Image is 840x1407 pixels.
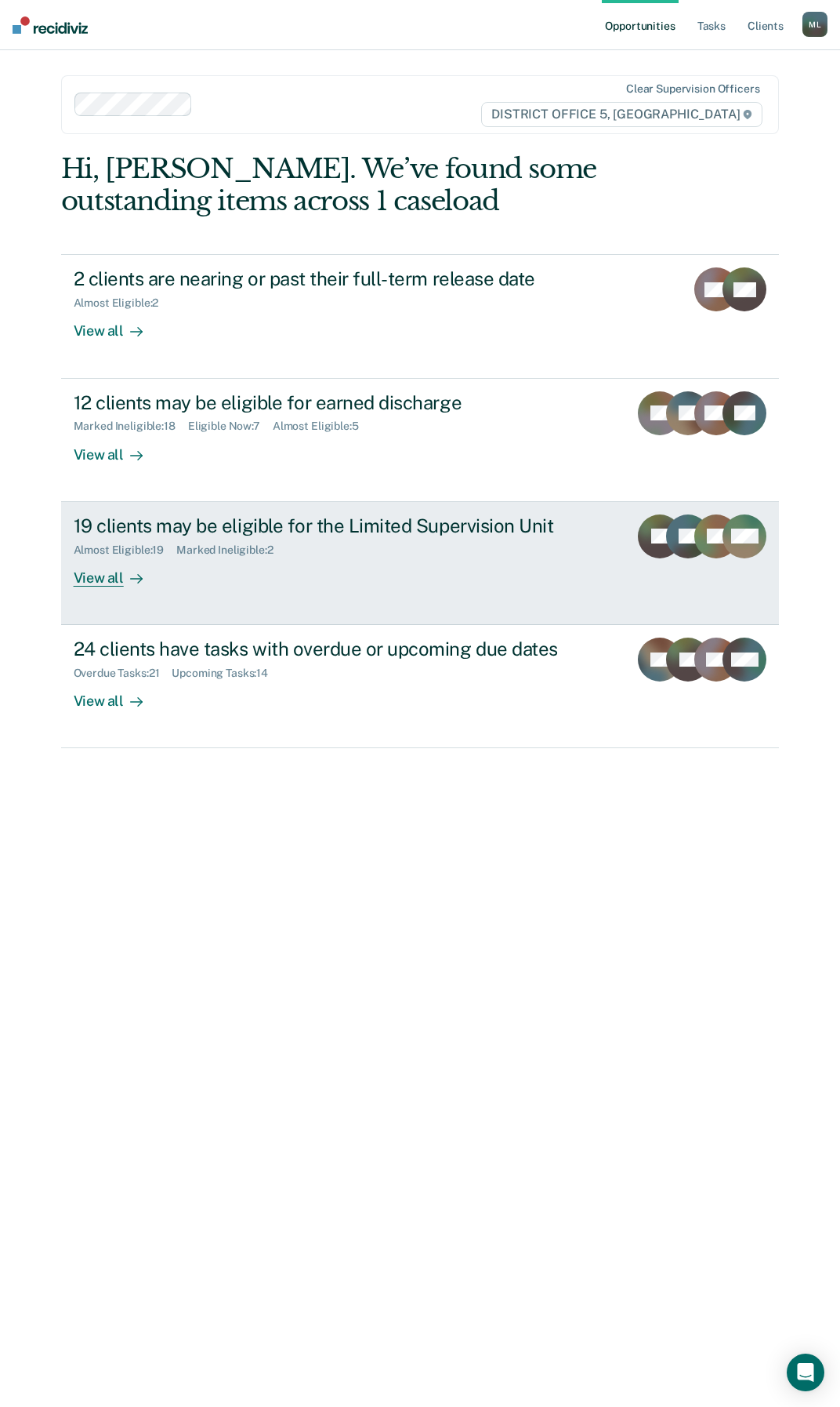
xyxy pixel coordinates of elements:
div: Almost Eligible : 2 [74,296,172,310]
div: View all [74,310,161,340]
div: Hi, [PERSON_NAME]. We’ve found some outstanding items across 1 caseload [61,153,635,217]
div: View all [74,556,161,587]
div: View all [74,433,161,464]
button: ML [802,12,827,37]
div: M L [802,12,827,37]
a: 12 clients may be eligible for earned dischargeMarked Ineligible:18Eligible Now:7Almost Eligible:... [61,379,780,502]
div: Clear supervision officers [626,82,759,96]
div: Open Intercom Messenger [787,1354,824,1391]
div: 19 clients may be eligible for the Limited Supervision Unit [74,514,617,537]
div: Almost Eligible : 19 [74,544,177,557]
div: 24 clients have tasks with overdue or upcoming due dates [74,638,617,660]
span: DISTRICT OFFICE 5, [GEOGRAPHIC_DATA] [481,102,762,127]
div: Marked Ineligible : 18 [74,420,188,433]
div: 12 clients may be eligible for earned discharge [74,391,617,414]
div: Upcoming Tasks : 14 [172,667,281,680]
a: 19 clients may be eligible for the Limited Supervision UnitAlmost Eligible:19Marked Ineligible:2V... [61,502,780,625]
div: Overdue Tasks : 21 [74,667,172,680]
a: 2 clients are nearing or past their full-term release dateAlmost Eligible:2View all [61,254,780,378]
div: Marked Ineligible : 2 [176,544,285,557]
img: Recidiviz [13,16,88,34]
div: Almost Eligible : 5 [273,420,371,433]
div: View all [74,680,161,711]
div: Eligible Now : 7 [188,420,273,433]
a: 24 clients have tasks with overdue or upcoming due datesOverdue Tasks:21Upcoming Tasks:14View all [61,625,780,748]
div: 2 clients are nearing or past their full-term release date [74,267,624,290]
